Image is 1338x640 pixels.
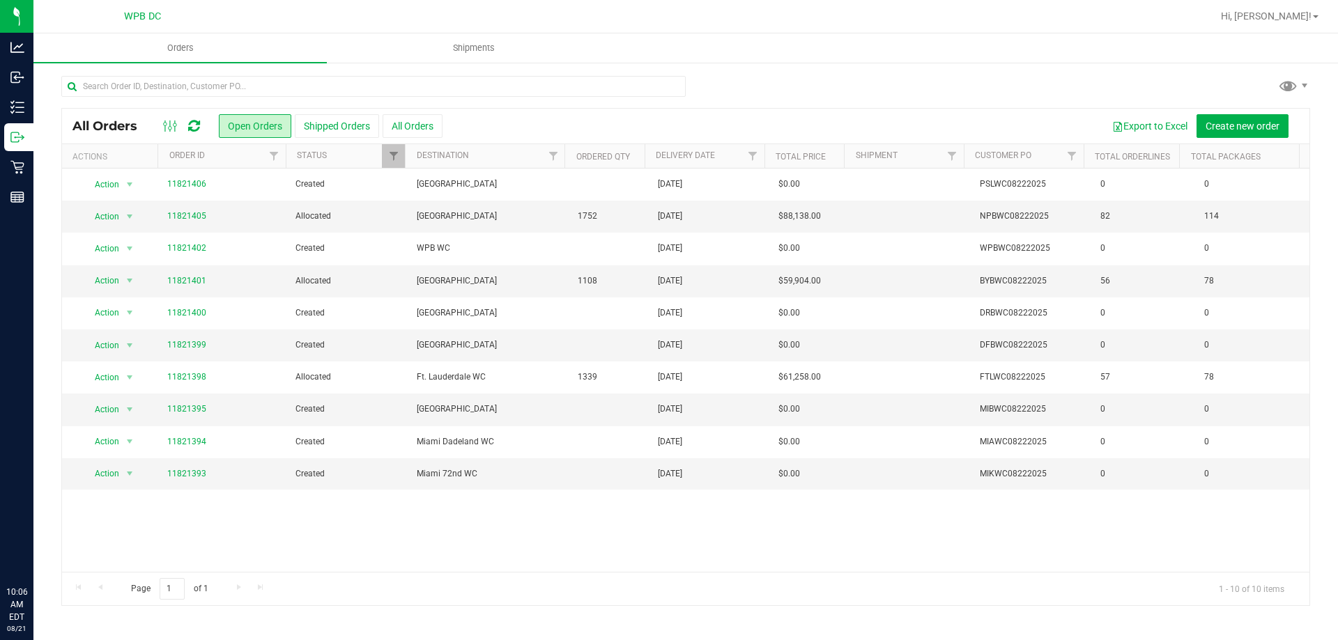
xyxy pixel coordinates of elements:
span: WPB DC [124,10,161,22]
span: [DATE] [658,370,682,384]
span: [DATE] [658,274,682,288]
span: Created [295,306,399,320]
iframe: Resource center [14,529,56,570]
span: Shipments [434,42,514,54]
span: 0 [1100,242,1105,255]
span: Hi, [PERSON_NAME]! [1221,10,1312,22]
span: select [121,464,138,483]
button: Open Orders [219,114,291,138]
span: MIAWC08222025 [980,435,1084,448]
span: Created [295,338,399,352]
span: PSLWC08222025 [980,178,1084,191]
span: [GEOGRAPHIC_DATA] [417,274,561,288]
span: [DATE] [658,467,682,481]
a: Filter [741,144,764,168]
input: Search Order ID, Destination, Customer PO... [61,76,686,97]
span: $88,138.00 [778,210,821,223]
span: Allocated [295,210,399,223]
span: select [121,271,138,290]
button: Export to Excel [1103,114,1197,138]
a: 11821393 [167,467,206,481]
span: [DATE] [658,435,682,448]
span: Action [82,432,120,451]
span: 0 [1100,403,1105,416]
span: 0 [1197,335,1216,355]
inline-svg: Outbound [10,130,24,144]
span: Action [82,207,120,226]
span: 56 [1100,274,1110,288]
span: Orders [148,42,213,54]
span: $59,904.00 [778,274,821,288]
div: Actions [72,152,153,162]
span: 0 [1100,435,1105,448]
span: select [121,368,138,387]
span: Action [82,400,120,419]
span: Action [82,303,120,322]
span: Miami 72nd WC [417,467,561,481]
inline-svg: Inventory [10,100,24,114]
a: Total Orderlines [1095,152,1170,162]
a: Total Packages [1191,152,1261,162]
span: $0.00 [778,242,800,255]
span: $61,258.00 [778,370,821,384]
span: BYBWC08222025 [980,274,1084,288]
a: Filter [382,144,405,168]
span: NPBWC08222025 [980,210,1084,223]
span: All Orders [72,118,151,134]
a: Filter [1061,144,1084,168]
span: 82 [1100,210,1110,223]
inline-svg: Inbound [10,70,24,84]
span: [DATE] [658,306,682,320]
a: Filter [263,144,286,168]
p: 08/21 [6,623,27,634]
a: 11821395 [167,403,206,416]
span: select [121,432,138,451]
iframe: Resource center unread badge [41,526,58,543]
span: Action [82,175,120,194]
span: Created [295,178,399,191]
span: Action [82,239,120,258]
span: [GEOGRAPHIC_DATA] [417,403,561,416]
span: 0 [1197,303,1216,323]
span: Created [295,242,399,255]
a: Customer PO [975,150,1031,160]
a: 11821400 [167,306,206,320]
span: DFBWC08222025 [980,338,1084,352]
button: Shipped Orders [295,114,379,138]
button: Create new order [1197,114,1289,138]
span: WPB WC [417,242,561,255]
span: $0.00 [778,435,800,448]
span: MIBWC08222025 [980,403,1084,416]
a: Destination [417,150,469,160]
span: 1752 [578,210,597,223]
span: [GEOGRAPHIC_DATA] [417,178,561,191]
span: 0 [1100,306,1105,320]
span: 114 [1197,206,1226,226]
a: Shipment [856,150,898,160]
span: [DATE] [658,210,682,223]
span: select [121,239,138,258]
a: 11821402 [167,242,206,255]
span: Allocated [295,370,399,384]
span: Allocated [295,274,399,288]
span: Action [82,271,120,290]
span: $0.00 [778,306,800,320]
span: select [121,303,138,322]
span: 0 [1100,467,1105,481]
span: Created [295,403,399,416]
span: Miami Dadeland WC [417,435,561,448]
span: 0 [1197,464,1216,484]
a: 11821398 [167,370,206,384]
span: WPBWC08222025 [980,242,1084,255]
span: 1339 [578,370,597,384]
a: Ordered qty [576,152,630,162]
span: select [121,207,138,226]
span: Action [82,336,120,355]
a: Delivery Date [656,150,715,160]
p: 10:06 AM EDT [6,586,27,623]
span: [DATE] [658,242,682,255]
span: [GEOGRAPHIC_DATA] [417,306,561,320]
span: FTLWC08222025 [980,370,1084,384]
button: All Orders [383,114,443,138]
span: 0 [1197,238,1216,258]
